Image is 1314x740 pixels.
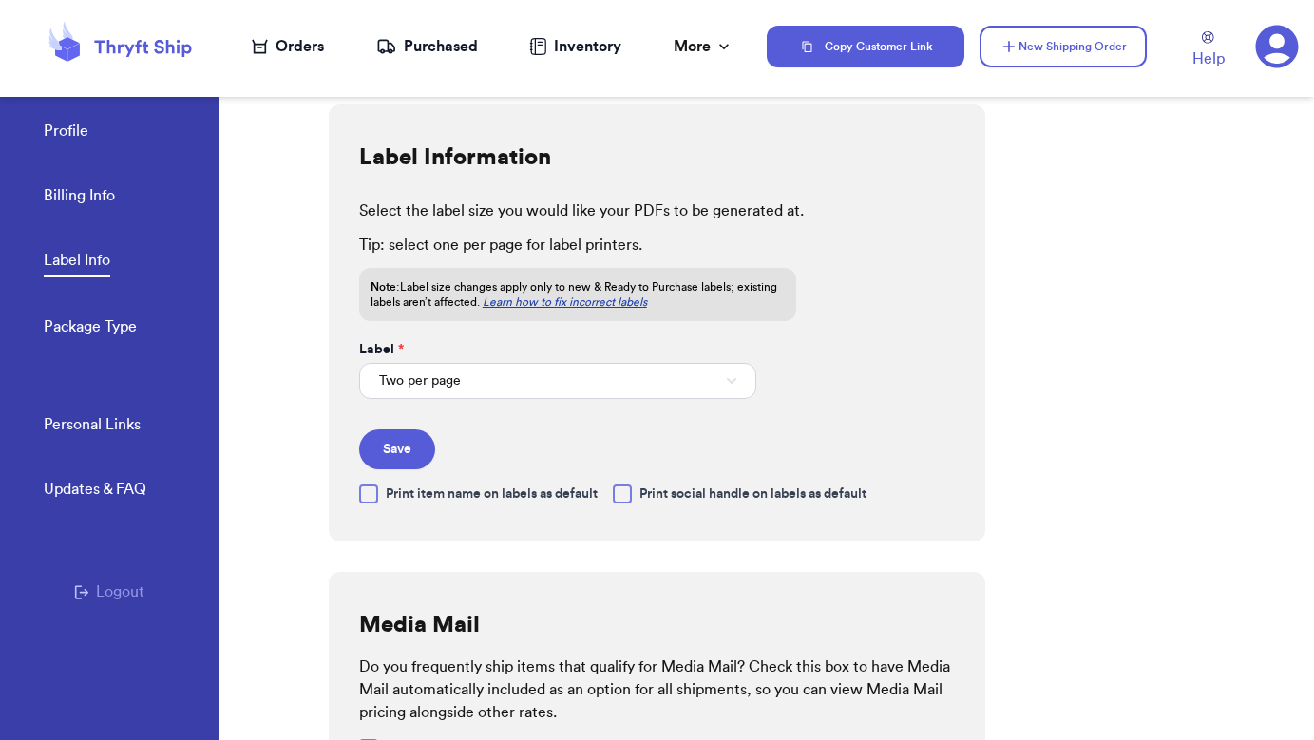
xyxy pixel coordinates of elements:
[980,26,1147,67] button: New Shipping Order
[767,26,964,67] button: Copy Customer Link
[44,413,141,440] a: Personal Links
[386,484,598,503] span: Print item name on labels as default
[379,371,461,390] span: Two per page
[371,281,400,293] span: Note:
[74,580,144,603] button: Logout
[1192,31,1225,70] a: Help
[359,199,956,222] p: Select the label size you would like your PDFs to be generated at.
[639,484,866,503] span: Print social handle on labels as default
[1192,47,1225,70] span: Help
[44,249,110,277] a: Label Info
[359,429,435,469] button: Save
[44,184,115,211] a: Billing Info
[44,478,146,501] div: Updates & FAQ
[674,35,733,58] div: More
[44,478,146,504] a: Updates & FAQ
[376,35,478,58] a: Purchased
[359,363,756,399] button: Two per page
[483,296,647,308] a: Learn how to fix incorrect labels
[44,315,137,342] a: Package Type
[359,340,404,359] label: Label
[359,234,956,256] p: Tip: select one per page for label printers.
[371,279,785,310] p: Label size changes apply only to new & Ready to Purchase labels; existing labels aren’t affected.
[529,35,621,58] a: Inventory
[359,610,480,640] h2: Media Mail
[359,142,551,173] h2: Label Information
[252,35,324,58] a: Orders
[359,655,956,724] p: Do you frequently ship items that qualify for Media Mail? Check this box to have Media Mail autom...
[44,120,88,146] a: Profile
